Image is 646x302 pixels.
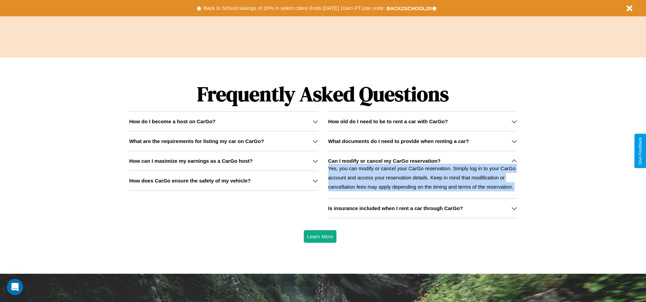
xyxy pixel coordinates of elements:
h3: Can I modify or cancel my CarGo reservation? [328,158,441,164]
h3: What documents do I need to provide when renting a car? [328,138,469,144]
button: Back to School savings of 20% in select cities! Ends [DATE] 10am PT.Use code: [202,3,386,13]
h3: How does CarGo ensure the safety of my vehicle? [129,178,251,184]
div: Open Intercom Messenger [7,279,23,295]
h3: How do I become a host on CarGo? [129,118,215,124]
h3: How old do I need to be to rent a car with CarGo? [328,118,448,124]
div: Give Feedback [638,137,643,165]
h3: How can I maximize my earnings as a CarGo host? [129,158,253,164]
h3: What are the requirements for listing my car on CarGo? [129,138,264,144]
b: BACK2SCHOOL20 [387,5,432,11]
button: Learn More [304,230,337,243]
p: Yes, you can modify or cancel your CarGo reservation. Simply log in to your CarGo account and acc... [328,164,517,191]
h3: Is insurance included when I rent a car through CarGo? [328,205,463,211]
h1: Frequently Asked Questions [129,77,517,111]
